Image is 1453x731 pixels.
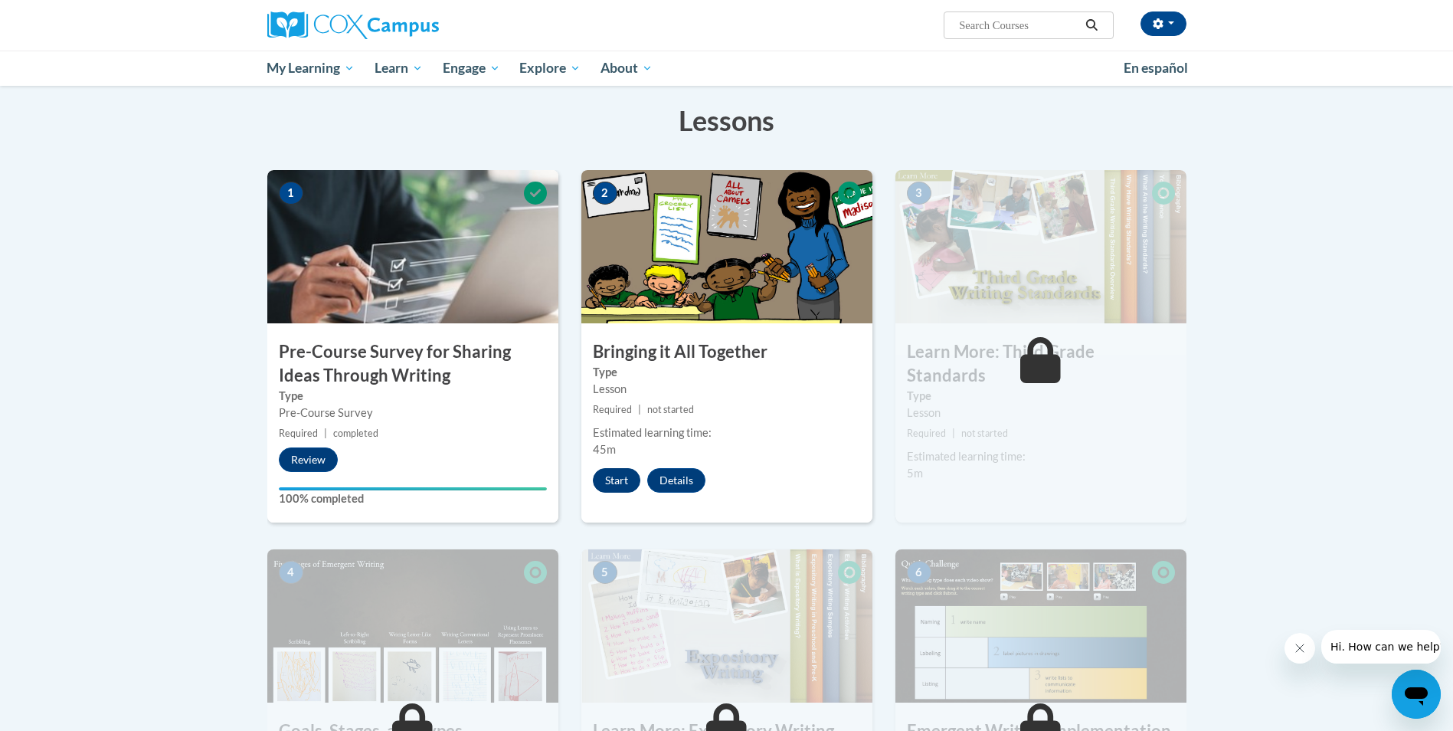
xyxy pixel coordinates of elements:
a: Learn [365,51,433,86]
div: Lesson [593,381,861,398]
span: completed [333,428,378,439]
span: My Learning [267,59,355,77]
a: Cox Campus [267,11,558,39]
span: Required [593,404,632,415]
button: Start [593,468,640,493]
img: Cox Campus [267,11,439,39]
div: Your progress [279,487,547,490]
label: 100% completed [279,490,547,507]
iframe: Message from company [1321,630,1441,664]
label: Type [907,388,1175,405]
img: Course Image [267,549,558,703]
div: Pre-Course Survey [279,405,547,421]
span: 5 [593,561,617,584]
span: not started [961,428,1008,439]
div: Estimated learning time: [907,448,1175,465]
span: Required [279,428,318,439]
span: | [324,428,327,439]
span: Required [907,428,946,439]
img: Course Image [581,170,872,323]
span: Explore [519,59,581,77]
a: Explore [509,51,591,86]
a: My Learning [257,51,365,86]
button: Account Settings [1140,11,1186,36]
label: Type [593,364,861,381]
span: 1 [279,182,303,205]
span: About [601,59,653,77]
button: Review [279,447,338,472]
span: 2 [593,182,617,205]
h3: Bringing it All Together [581,340,872,364]
span: not started [647,404,694,415]
h3: Learn More: Third Grade Standards [895,340,1186,388]
span: 4 [279,561,303,584]
button: Details [647,468,705,493]
input: Search Courses [957,16,1080,34]
h3: Lessons [267,101,1186,139]
img: Course Image [895,170,1186,323]
button: Search [1080,16,1103,34]
span: 45m [593,443,616,456]
span: Engage [443,59,500,77]
span: | [952,428,955,439]
label: Type [279,388,547,405]
img: Course Image [581,549,872,703]
span: 5m [907,467,923,480]
div: Main menu [244,51,1209,86]
div: Estimated learning time: [593,425,861,441]
img: Course Image [267,170,558,323]
span: Learn [375,59,423,77]
span: | [638,404,641,415]
span: 6 [907,561,931,584]
span: Hi. How can we help? [9,11,124,23]
a: En español [1114,52,1198,84]
span: En español [1124,60,1188,76]
iframe: Button to launch messaging window [1392,670,1441,719]
iframe: Close message [1284,633,1315,664]
img: Course Image [895,549,1186,703]
a: About [591,51,663,86]
div: Lesson [907,405,1175,421]
span: 3 [907,182,931,205]
h3: Pre-Course Survey for Sharing Ideas Through Writing [267,340,558,388]
a: Engage [433,51,510,86]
